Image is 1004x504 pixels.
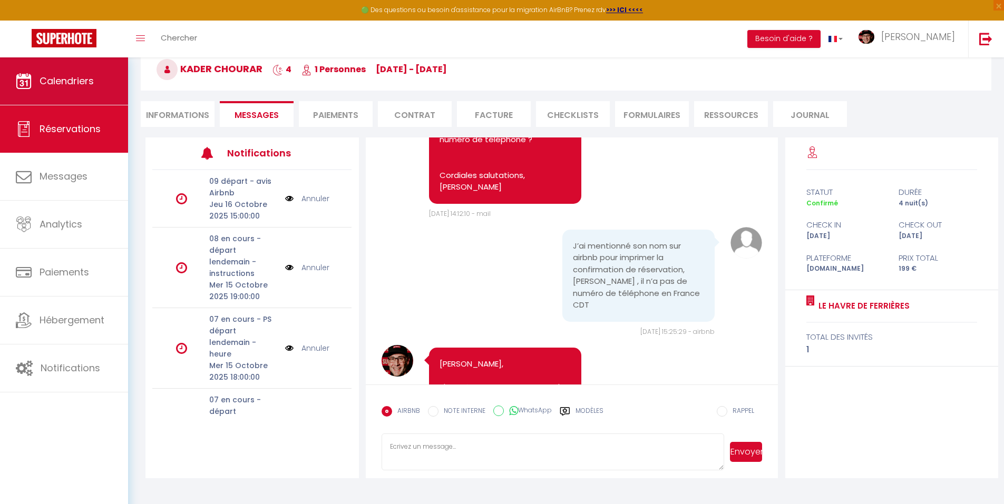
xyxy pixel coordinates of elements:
[800,252,892,264] div: Plateforme
[727,406,754,418] label: RAPPEL
[161,32,197,43] span: Chercher
[747,30,821,48] button: Besoin d'aide ?
[640,327,715,336] span: [DATE] 15:25:29 - airbnb
[457,101,531,127] li: Facture
[141,101,215,127] li: Informations
[209,394,278,440] p: 07 en cours - départ lendemain - heure
[301,262,329,273] a: Annuler
[892,219,984,231] div: check out
[41,361,100,374] span: Notifications
[606,5,643,14] a: >>> ICI <<<<
[773,101,847,127] li: Journal
[209,175,278,199] p: 09 départ - avis Airbnb
[40,122,101,135] span: Réservations
[378,101,452,127] li: Contrat
[851,21,968,57] a: ... [PERSON_NAME]
[892,199,984,209] div: 4 nuit(s)
[800,186,892,199] div: statut
[504,406,552,417] label: WhatsApp
[730,227,762,259] img: avatar.png
[440,358,571,477] pre: [PERSON_NAME], J'apprécie votre message et j'en prends bonne note. Je suis preneur de son numéro,...
[285,193,294,204] img: NO IMAGE
[892,186,984,199] div: durée
[40,74,94,87] span: Calendriers
[892,264,984,274] div: 199 €
[382,345,413,377] img: 17024677876402.jpg
[272,63,291,75] span: 4
[153,21,205,57] a: Chercher
[730,442,762,462] button: Envoyer
[209,199,278,222] p: Jeu 16 Octobre 2025 15:00:00
[800,219,892,231] div: check in
[285,262,294,273] img: NO IMAGE
[892,231,984,241] div: [DATE]
[376,63,447,75] span: [DATE] - [DATE]
[32,29,96,47] img: Super Booking
[157,62,262,75] span: Kader Chourar
[40,170,87,183] span: Messages
[285,342,294,354] img: NO IMAGE
[800,264,892,274] div: [DOMAIN_NAME]
[573,240,704,311] pre: J’ai mentionné son nom sur airbnb pour imprimer la confirmation de réservation, [PERSON_NAME] , i...
[301,193,329,204] a: Annuler
[979,32,992,45] img: logout
[40,218,82,231] span: Analytics
[40,313,104,327] span: Hébergement
[209,233,278,279] p: 08 en cours - départ lendemain - instructions
[694,101,768,127] li: Ressources
[209,313,278,360] p: 07 en cours - PS départ lendemain - heure
[235,109,279,121] span: Messages
[576,406,603,424] label: Modèles
[892,252,984,264] div: Prix total
[301,342,329,354] a: Annuler
[227,141,310,165] h3: Notifications
[392,406,420,418] label: AIRBNB
[615,101,689,127] li: FORMULAIRES
[209,279,278,302] p: Mer 15 Octobre 2025 19:00:00
[301,63,366,75] span: 1 Personnes
[299,101,373,127] li: Paiements
[438,406,485,418] label: NOTE INTERNE
[806,343,977,356] div: 1
[859,30,874,44] img: ...
[40,265,89,279] span: Paiements
[536,101,610,127] li: CHECKLISTS
[815,300,910,312] a: Le Havre de Ferrières
[429,209,491,218] span: [DATE] 14:12:10 - mail
[209,360,278,383] p: Mer 15 Octobre 2025 18:00:00
[806,331,977,343] div: total des invités
[881,30,955,43] span: [PERSON_NAME]
[800,231,892,241] div: [DATE]
[806,199,838,207] span: Confirmé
